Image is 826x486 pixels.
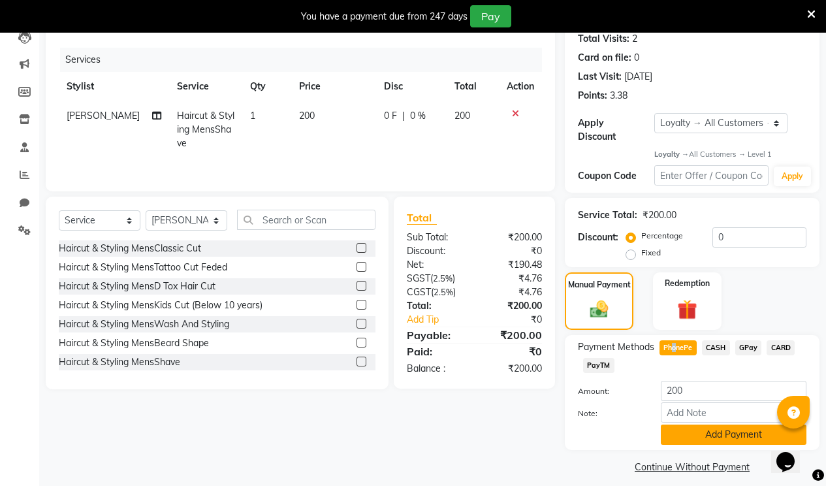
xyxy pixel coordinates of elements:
div: Total Visits: [578,32,629,46]
div: Haircut & Styling MensBeard Shape [59,336,209,350]
span: CGST [407,286,431,298]
div: Net: [397,258,475,272]
span: 2.5% [433,273,453,283]
span: | [402,109,405,123]
div: Discount: [578,231,618,244]
span: [PERSON_NAME] [67,110,140,121]
th: Action [499,72,542,101]
th: Service [169,72,242,101]
div: ( ) [397,272,475,285]
div: Haircut & Styling MensKids Cut (Below 10 years) [59,299,262,312]
th: Stylist [59,72,169,101]
div: ₹0 [474,344,552,359]
img: _cash.svg [584,299,614,319]
div: Coupon Code [578,169,654,183]
span: CASH [702,340,730,355]
div: ₹200.00 [643,208,676,222]
div: Balance : [397,362,475,376]
div: Apply Discount [578,116,654,144]
span: SGST [407,272,430,284]
span: Haircut & Styling MensShave [177,110,234,149]
span: Total [407,211,437,225]
div: Discount: [397,244,475,258]
div: Points: [578,89,607,103]
span: Payment Methods [578,340,654,354]
span: 0 F [384,109,397,123]
label: Percentage [641,230,683,242]
label: Fixed [641,247,661,259]
span: 200 [299,110,315,121]
th: Price [291,72,376,101]
button: Pay [470,5,511,27]
div: ₹200.00 [474,231,552,244]
div: Haircut & Styling MensShave [59,355,180,369]
th: Qty [242,72,291,101]
a: Add Tip [397,313,487,327]
div: Payable: [397,327,475,343]
div: 0 [634,51,639,65]
div: ₹4.76 [474,285,552,299]
a: Continue Without Payment [567,461,817,474]
img: _gift.svg [671,297,703,321]
div: ₹200.00 [474,299,552,313]
div: Haircut & Styling MensTattoo Cut Feded [59,261,227,274]
div: Total: [397,299,475,313]
div: Haircut & Styling MensD Tox Hair Cut [59,280,215,293]
label: Note: [568,408,651,419]
div: Services [60,48,552,72]
span: GPay [735,340,762,355]
span: 0 % [410,109,426,123]
span: PayTM [583,358,614,373]
input: Amount [661,381,806,401]
div: ₹4.76 [474,272,552,285]
div: ₹0 [487,313,552,327]
th: Disc [376,72,447,101]
div: ₹200.00 [474,362,552,376]
div: Sub Total: [397,231,475,244]
strong: Loyalty → [654,150,689,159]
button: Add Payment [661,425,806,445]
div: 2 [632,32,637,46]
div: ₹200.00 [474,327,552,343]
div: Service Total: [578,208,637,222]
div: ₹190.48 [474,258,552,272]
label: Redemption [665,278,710,289]
div: 3.38 [610,89,627,103]
span: 200 [454,110,470,121]
span: CARD [767,340,795,355]
span: PhonePe [659,340,697,355]
div: Paid: [397,344,475,359]
span: 2.5% [434,287,453,297]
div: ₹0 [474,244,552,258]
div: Last Visit: [578,70,622,84]
input: Add Note [661,402,806,423]
label: Manual Payment [568,279,631,291]
label: Amount: [568,385,651,397]
th: Total [447,72,499,101]
input: Enter Offer / Coupon Code [654,165,769,186]
div: ( ) [397,285,475,299]
button: Apply [774,167,811,186]
div: Haircut & Styling MensWash And Styling [59,317,229,331]
span: 1 [250,110,255,121]
div: Haircut & Styling MensClassic Cut [59,242,201,255]
div: [DATE] [624,70,652,84]
iframe: chat widget [771,434,813,473]
div: All Customers → Level 1 [654,149,806,160]
div: You have a payment due from 247 days [301,10,468,24]
input: Search or Scan [237,210,375,230]
div: Card on file: [578,51,631,65]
